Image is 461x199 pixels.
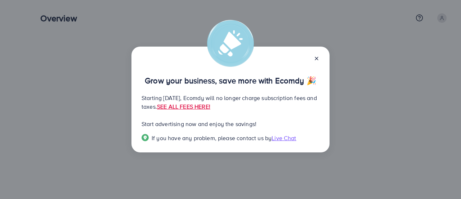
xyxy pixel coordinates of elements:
img: Popup guide [142,134,149,141]
p: Grow your business, save more with Ecomdy 🎉 [142,76,319,85]
img: alert [207,20,254,67]
span: If you have any problem, please contact us by [152,134,272,142]
p: Starting [DATE], Ecomdy will no longer charge subscription fees and taxes. [142,94,319,111]
p: Start advertising now and enjoy the savings! [142,120,319,128]
a: SEE ALL FEES HERE! [157,103,210,111]
span: Live Chat [272,134,296,142]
